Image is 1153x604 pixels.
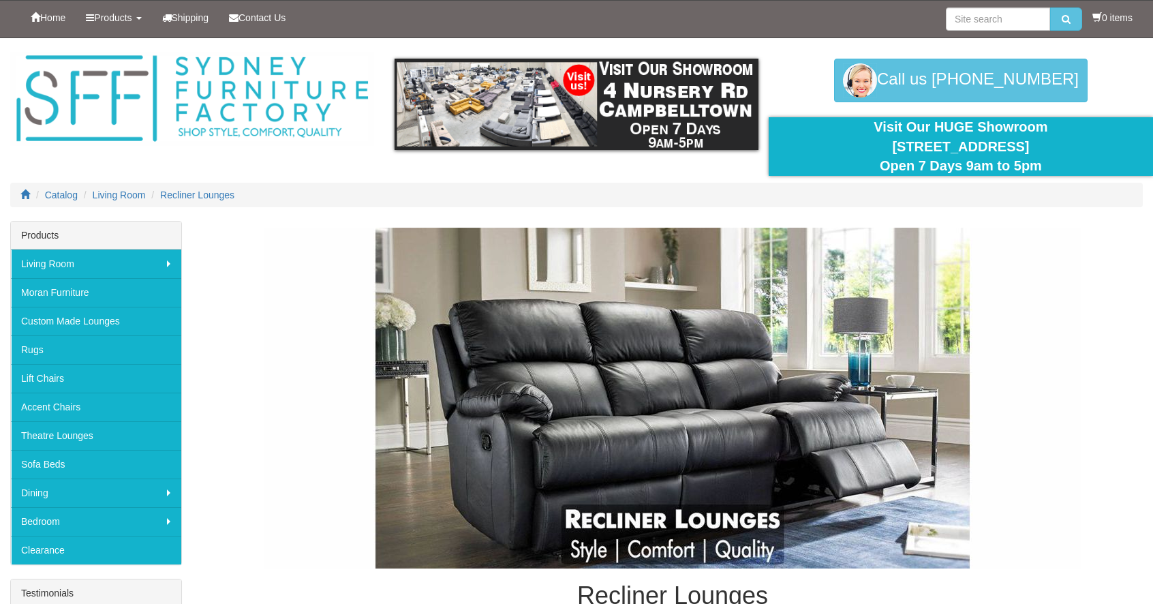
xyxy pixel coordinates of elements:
[152,1,219,35] a: Shipping
[11,393,181,421] a: Accent Chairs
[1092,11,1133,25] li: 0 items
[239,12,286,23] span: Contact Us
[219,1,296,35] a: Contact Us
[11,536,181,564] a: Clearance
[11,421,181,450] a: Theatre Lounges
[11,450,181,479] a: Sofa Beds
[172,12,209,23] span: Shipping
[76,1,151,35] a: Products
[11,222,181,250] div: Products
[946,7,1050,31] input: Site search
[11,364,181,393] a: Lift Chairs
[94,12,132,23] span: Products
[20,1,76,35] a: Home
[160,190,234,200] a: Recliner Lounges
[10,52,374,146] img: Sydney Furniture Factory
[11,507,181,536] a: Bedroom
[11,278,181,307] a: Moran Furniture
[11,335,181,364] a: Rugs
[45,190,78,200] a: Catalog
[93,190,146,200] a: Living Room
[40,12,65,23] span: Home
[395,59,758,150] img: showroom.gif
[264,228,1081,569] img: Recliner Lounges
[779,117,1143,176] div: Visit Our HUGE Showroom [STREET_ADDRESS] Open 7 Days 9am to 5pm
[11,479,181,507] a: Dining
[11,250,181,278] a: Living Room
[11,307,181,335] a: Custom Made Lounges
